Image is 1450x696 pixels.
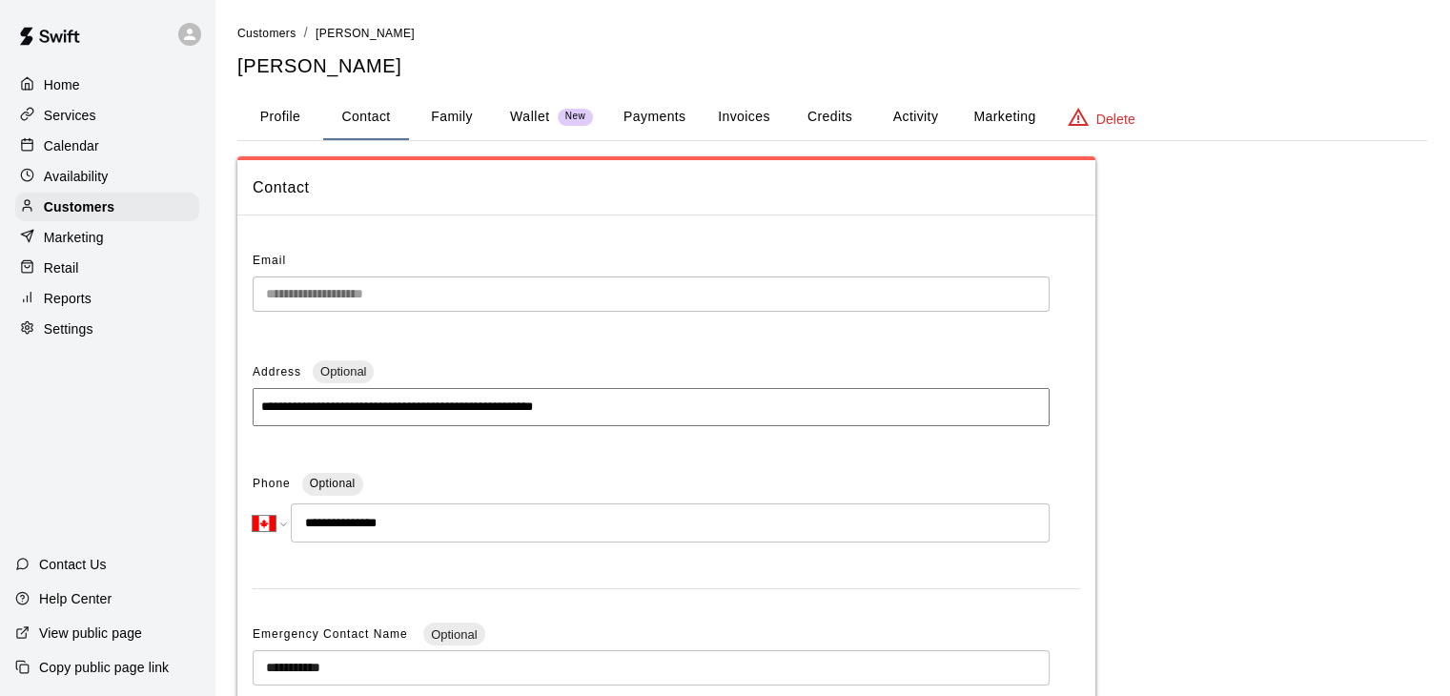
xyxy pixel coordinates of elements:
[323,94,409,140] button: Contact
[872,94,958,140] button: Activity
[39,624,142,643] p: View public page
[786,94,872,140] button: Credits
[409,94,495,140] button: Family
[701,94,786,140] button: Invoices
[316,27,415,40] span: [PERSON_NAME]
[44,319,93,338] p: Settings
[44,197,114,216] p: Customers
[39,555,107,574] p: Contact Us
[253,254,286,267] span: Email
[510,107,550,127] p: Wallet
[15,284,199,313] a: Reports
[958,94,1051,140] button: Marketing
[15,254,199,282] a: Retail
[423,627,484,642] span: Optional
[15,71,199,99] a: Home
[313,364,374,379] span: Optional
[253,627,412,641] span: Emergency Contact Name
[1096,110,1135,129] p: Delete
[310,477,356,490] span: Optional
[237,53,1427,79] h5: [PERSON_NAME]
[44,167,109,186] p: Availability
[44,228,104,247] p: Marketing
[253,469,291,500] span: Phone
[304,23,308,43] li: /
[39,658,169,677] p: Copy public page link
[44,136,99,155] p: Calendar
[15,132,199,160] a: Calendar
[15,223,199,252] a: Marketing
[44,106,96,125] p: Services
[237,94,323,140] button: Profile
[237,25,296,40] a: Customers
[15,315,199,343] a: Settings
[44,258,79,277] p: Retail
[39,589,112,608] p: Help Center
[558,111,593,123] span: New
[15,193,199,221] a: Customers
[44,75,80,94] p: Home
[44,289,92,308] p: Reports
[253,276,1050,312] div: The email of an existing customer can only be changed by the customer themselves at https://book....
[253,175,1080,200] span: Contact
[608,94,701,140] button: Payments
[237,27,296,40] span: Customers
[253,365,301,379] span: Address
[237,94,1427,140] div: basic tabs example
[237,23,1427,44] nav: breadcrumb
[15,162,199,191] a: Availability
[15,101,199,130] a: Services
